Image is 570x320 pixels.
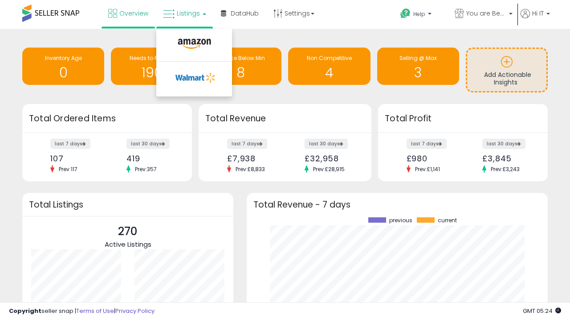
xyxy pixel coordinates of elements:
span: Inventory Age [45,54,82,62]
p: 270 [105,223,151,240]
a: Selling @ Max 3 [377,48,459,85]
h3: Total Ordered Items [29,112,185,125]
label: last 30 days [482,139,525,149]
h1: 0 [27,65,100,80]
a: Needs to Reprice 190 [111,48,193,85]
strong: Copyright [9,307,41,315]
a: Help [393,1,447,29]
a: Add Actionable Insights [467,49,546,91]
h1: 190 [115,65,188,80]
a: BB Price Below Min 8 [199,48,281,85]
a: Terms of Use [76,307,114,315]
span: Prev: 357 [130,165,161,173]
h1: 4 [293,65,366,80]
span: Prev: £3,243 [486,165,524,173]
span: Selling @ Max [399,54,437,62]
a: Hi IT [521,9,550,29]
div: 107 [50,154,100,163]
span: You are Beautiful ([GEOGRAPHIC_DATA]) [466,9,506,18]
h3: Total Profit [385,112,541,125]
span: Needs to Reprice [130,54,175,62]
div: £32,958 [305,154,356,163]
span: BB Price Below Min [216,54,265,62]
label: last 7 days [227,139,267,149]
label: last 30 days [305,139,348,149]
label: last 7 days [50,139,90,149]
span: Overview [119,9,148,18]
div: £3,845 [482,154,532,163]
h1: 8 [204,65,277,80]
span: Add Actionable Insights [484,70,531,87]
span: Prev: £28,915 [309,165,349,173]
span: Listings [177,9,200,18]
a: Non Competitive 4 [288,48,370,85]
span: Hi IT [532,9,544,18]
span: Non Competitive [307,54,352,62]
i: Get Help [400,8,411,19]
h3: Total Revenue - 7 days [253,201,541,208]
span: DataHub [231,9,259,18]
div: £980 [407,154,456,163]
span: Help [413,10,425,18]
span: previous [389,217,412,224]
h3: Total Revenue [205,112,365,125]
span: 2025-09-16 05:24 GMT [523,307,561,315]
div: 419 [126,154,176,163]
div: seller snap | | [9,307,155,316]
span: Prev: £1,141 [411,165,444,173]
label: last 30 days [126,139,170,149]
a: Privacy Policy [115,307,155,315]
h3: Total Listings [29,201,227,208]
span: Prev: 117 [54,165,82,173]
span: current [438,217,457,224]
h1: 3 [382,65,455,80]
span: Active Listings [105,240,151,249]
label: last 7 days [407,139,447,149]
a: Inventory Age 0 [22,48,104,85]
span: Prev: £8,833 [231,165,269,173]
div: £7,938 [227,154,278,163]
